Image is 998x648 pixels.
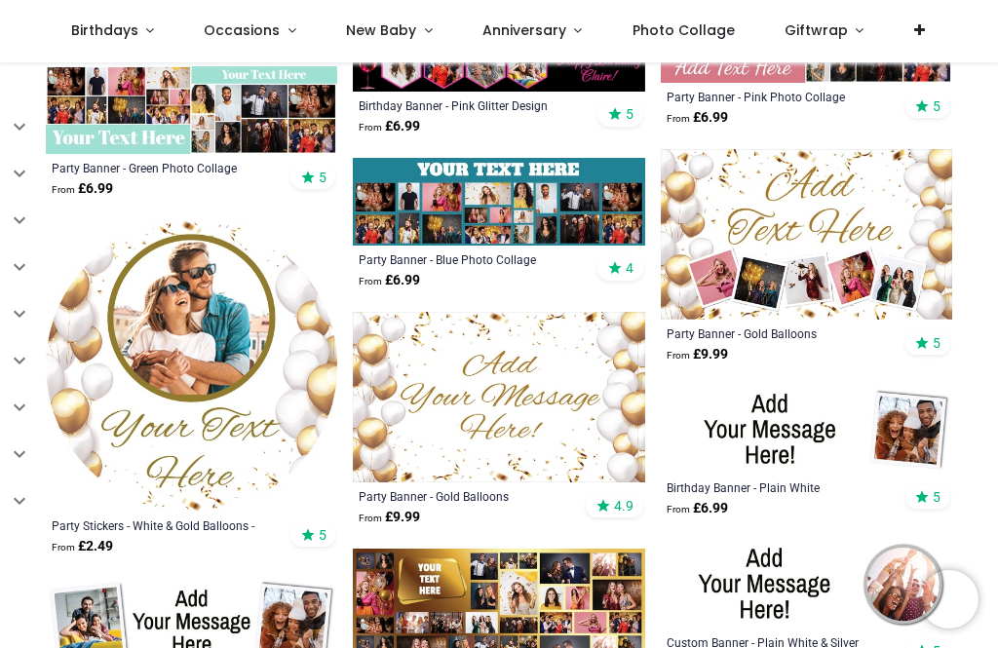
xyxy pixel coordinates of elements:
[353,312,644,482] img: Personalised Backdrop Party Banner - Gold Balloons - Custom Text
[667,504,690,515] span: From
[346,20,416,40] span: New Baby
[661,149,952,320] img: Personalised Backdrop Party Banner - Gold Balloons - Custom Text & 5 Photo Upload
[353,158,644,246] img: Personalised Party Banner - Blue Photo Collage - Custom Text & 19 Photo Upload
[667,89,891,104] a: Party Banner - Pink Photo Collage
[920,570,979,629] iframe: Brevo live chat
[319,169,326,186] span: 5
[667,499,728,518] strong: £ 6.99
[667,479,891,495] a: Birthday Banner - Plain White
[933,488,940,506] span: 5
[359,117,420,136] strong: £ 6.99
[52,542,75,553] span: From
[359,97,583,113] a: Birthday Banner - Pink Glitter Design
[46,66,337,154] img: Personalised Party Banner - Green Photo Collage - Custom Text & 19 Photo Upload
[933,97,940,115] span: 5
[46,220,337,512] img: Personalised Party Stickers - White & Gold Balloons - Custom Text - 1 Photo Upload
[661,386,952,474] img: Personalised Birthday Banner - Plain White - 1 Photo Upload
[359,488,583,504] a: Party Banner - Gold Balloons
[52,184,75,195] span: From
[667,350,690,361] span: From
[204,20,280,40] span: Occasions
[359,276,382,286] span: From
[52,537,113,556] strong: £ 2.49
[661,540,952,628] img: Personalised Custom Banner - Plain White & Silver - 1 Photo Upload
[667,325,891,341] a: Party Banner - Gold Balloons
[359,508,420,527] strong: £ 9.99
[359,271,420,290] strong: £ 6.99
[359,122,382,133] span: From
[71,20,138,40] span: Birthdays
[933,334,940,352] span: 5
[667,113,690,124] span: From
[319,526,326,544] span: 5
[359,513,382,523] span: From
[359,251,583,267] a: Party Banner - Blue Photo Collage
[614,497,633,515] span: 4.9
[626,105,633,123] span: 5
[633,20,735,40] span: Photo Collage
[667,345,728,364] strong: £ 9.99
[52,517,276,533] a: Party Stickers - White & Gold Balloons - Custom Text
[785,20,848,40] span: Giftwrap
[52,179,113,199] strong: £ 6.99
[667,108,728,128] strong: £ 6.99
[482,20,566,40] span: Anniversary
[626,259,633,277] span: 4
[52,160,276,175] a: Party Banner - Green Photo Collage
